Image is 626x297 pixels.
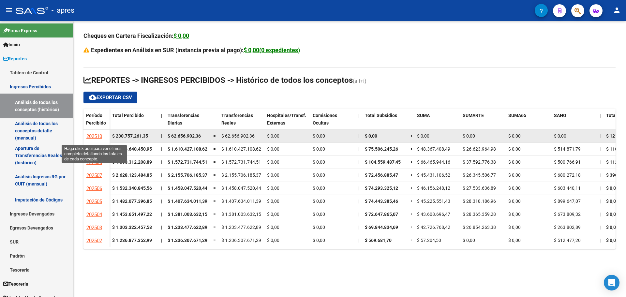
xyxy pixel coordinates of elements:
span: | [161,186,162,191]
span: = [410,199,413,204]
span: = [213,146,216,152]
span: $ 0,00 [508,159,521,165]
datatable-header-cell: Total Percibido [110,109,158,136]
span: | [161,113,162,118]
span: = [213,238,216,243]
datatable-header-cell: | [597,109,604,136]
span: Total Percibido [112,113,144,118]
span: | [161,172,162,178]
span: = [410,186,413,191]
datatable-header-cell: Transferencias Reales [219,109,264,136]
datatable-header-cell: SUMA65 [506,109,551,136]
span: = [213,159,216,165]
span: Tesorería [3,280,28,288]
span: $ 512.477,20 [554,238,581,243]
span: $ 0,00 [267,159,279,165]
span: $ 0,00 [313,199,325,204]
span: = [213,186,216,191]
span: = [213,225,216,230]
span: 202508 [86,159,102,165]
span: $ 26.854.263,38 [463,225,496,230]
span: | [358,238,359,243]
span: Firma Express [3,27,37,34]
span: $ 69.844.834,69 [365,225,398,230]
span: $ 26.345.506,77 [463,172,496,178]
span: $ 673.809,32 [554,212,581,217]
div: Open Intercom Messenger [604,275,619,290]
span: $ 0,00 [417,133,429,139]
span: | [600,113,601,118]
span: | [600,133,601,139]
span: $ 0,00 [313,159,325,165]
span: $ 0,00 [267,238,279,243]
span: | [358,133,359,139]
span: $ 0,00 [365,133,377,139]
span: = [410,159,413,165]
span: | [358,172,359,178]
span: SUMA [417,113,430,118]
span: $ 0,00 [508,199,521,204]
span: $ 26.623.964,98 [463,146,496,152]
span: | [358,113,360,118]
span: $ 1.610.427.108,62 [221,146,261,152]
strong: $ 1.532.340.845,56 [112,186,152,191]
span: $ 1.458.047.520,44 [168,186,207,191]
span: | [358,159,359,165]
datatable-header-cell: Total Subsidios [362,109,408,136]
span: 202509 [86,146,102,152]
span: $ 0,00 [606,238,619,243]
span: | [600,172,601,178]
span: $ 0,00 [508,212,521,217]
strong: $ 230.757.261,35 [112,133,148,139]
span: $ 0,00 [606,186,619,191]
span: $ 1.381.003.632,15 [221,212,261,217]
span: $ 0,00 [267,172,279,178]
span: | [161,159,162,165]
span: $ 45.225.551,43 [417,199,450,204]
span: $ 1.381.003.632,15 [168,212,207,217]
datatable-header-cell: Transferencias Diarias [165,109,211,136]
span: $ 0,00 [313,238,325,243]
span: $ 500.766,91 [554,159,581,165]
span: $ 0,00 [267,133,279,139]
span: (alt+i) [353,78,366,84]
span: 202507 [86,172,102,178]
span: | [600,146,601,152]
span: $ 0,00 [313,186,325,191]
mat-icon: person [613,6,621,14]
span: | [358,225,359,230]
span: $ 514.871,79 [554,146,581,152]
datatable-header-cell: SUMARTE [460,109,506,136]
span: | [161,133,162,139]
span: Transferencias Diarias [168,113,199,126]
datatable-header-cell: | [158,109,165,136]
span: = [213,172,216,178]
span: $ 2.155.706.185,37 [221,172,261,178]
span: $ 1.236.307.671,29 [168,238,207,243]
span: | [161,212,162,217]
span: Reportes [3,55,27,62]
span: $ 569.681,70 [365,238,392,243]
datatable-header-cell: SANO [551,109,597,136]
span: Exportar CSV [89,95,132,100]
span: $ 46.156.248,12 [417,186,450,191]
span: $ 899.647,07 [554,199,581,204]
strong: $ 1.482.077.396,85 [112,199,152,204]
span: $ 1.233.477.622,89 [221,225,261,230]
span: $ 0,00 [463,238,475,243]
span: $ 1.458.047.520,44 [221,186,261,191]
span: $ 74.293.325,12 [365,186,398,191]
strong: $ 1.303.322.457,58 [112,225,152,230]
span: $ 0,00 [267,225,279,230]
span: | [358,146,359,152]
span: $ 0,00 [508,238,521,243]
span: $ 1.233.477.622,89 [168,225,207,230]
span: $ 263.802,89 [554,225,581,230]
span: | [161,199,162,204]
span: 202502 [86,238,102,244]
datatable-header-cell: Comisiones Ocultas [310,109,356,136]
span: $ 1.610.427.108,62 [168,146,207,152]
button: Exportar CSV [83,92,137,103]
span: | [600,159,601,165]
div: $ 0,00(0 expedientes) [244,46,300,55]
